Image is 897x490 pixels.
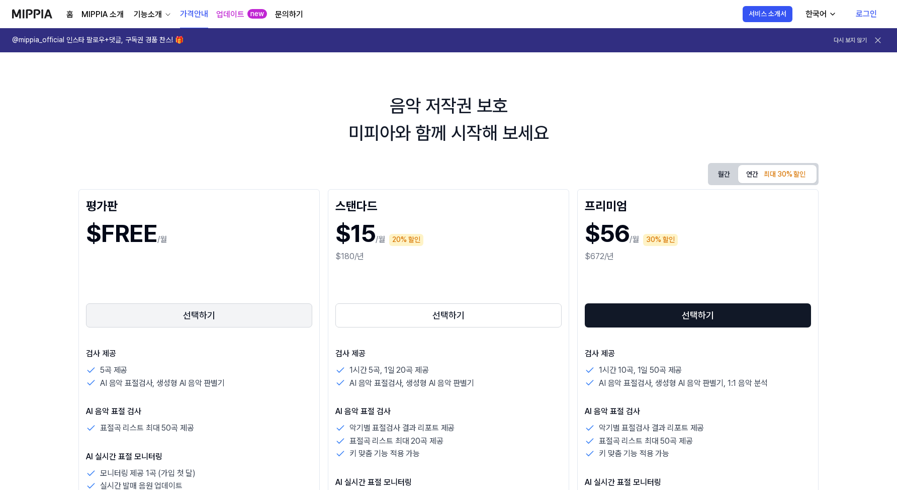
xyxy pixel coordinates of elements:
p: 모니터링 제공 1곡 (가입 첫 달) [100,467,196,480]
p: AI 음악 표절검사, 생성형 AI 음악 판별기 [349,377,474,390]
p: AI 음악 표절 검사 [585,405,811,418]
div: 평가판 [86,197,312,213]
p: AI 실시간 표절 모니터링 [335,476,562,488]
p: 1시간 10곡, 1일 50곡 제공 [599,364,682,377]
button: 서비스 소개서 [743,6,792,22]
h1: $56 [585,217,630,251]
div: $180/년 [335,251,562,263]
p: 악기별 표절검사 결과 리포트 제공 [599,422,704,435]
p: 표절곡 리스트 최대 50곡 제공 [599,435,692,448]
a: 선택하기 [585,301,811,330]
h1: $15 [335,217,376,251]
button: 연간 [738,165,817,183]
a: MIPPIA 소개 [81,9,124,21]
a: 가격안내 [180,1,208,28]
p: 검사 제공 [335,348,562,360]
div: 30% 할인 [643,234,678,246]
div: 스탠다드 [335,197,562,213]
p: 악기별 표절검사 결과 리포트 제공 [349,422,455,435]
div: 프리미엄 [585,197,811,213]
a: 문의하기 [275,9,303,21]
div: $672/년 [585,251,811,263]
button: 월간 [710,167,738,182]
p: AI 음악 표절 검사 [335,405,562,418]
a: 홈 [66,9,73,21]
p: AI 실시간 표절 모니터링 [585,476,811,488]
p: 키 맞춤 기능 적용 가능 [599,447,669,460]
button: 선택하기 [86,303,312,328]
button: 선택하기 [585,303,811,328]
div: 한국어 [803,8,829,20]
button: 선택하기 [335,303,562,328]
p: 검사 제공 [86,348,312,360]
div: 최대 30% 할인 [761,169,809,181]
a: 업데이트 [216,9,244,21]
p: 5곡 제공 [100,364,127,377]
p: 검사 제공 [585,348,811,360]
p: AI 실시간 표절 모니터링 [86,451,312,463]
h1: $FREE [86,217,157,251]
p: /월 [376,233,385,246]
a: 선택하기 [335,301,562,330]
button: 한국어 [797,4,843,24]
p: AI 음악 표절검사, 생성형 AI 음악 판별기, 1:1 음악 분석 [599,377,768,390]
p: 1시간 5곡, 1일 20곡 제공 [349,364,428,377]
div: new [247,9,267,19]
p: 표절곡 리스트 최대 50곡 제공 [100,422,194,435]
p: 표절곡 리스트 최대 20곡 제공 [349,435,443,448]
div: 20% 할인 [389,234,423,246]
p: /월 [157,233,167,246]
h1: @mippia_official 인스타 팔로우+댓글, 구독권 경품 찬스! 🎁 [12,35,184,45]
p: 키 맞춤 기능 적용 가능 [349,447,420,460]
button: 다시 보지 않기 [834,36,867,45]
p: /월 [630,233,639,246]
button: 기능소개 [132,9,172,21]
p: AI 음악 표절검사, 생성형 AI 음악 판별기 [100,377,225,390]
p: AI 음악 표절 검사 [86,405,312,418]
div: 기능소개 [132,9,164,21]
a: 선택하기 [86,301,312,330]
